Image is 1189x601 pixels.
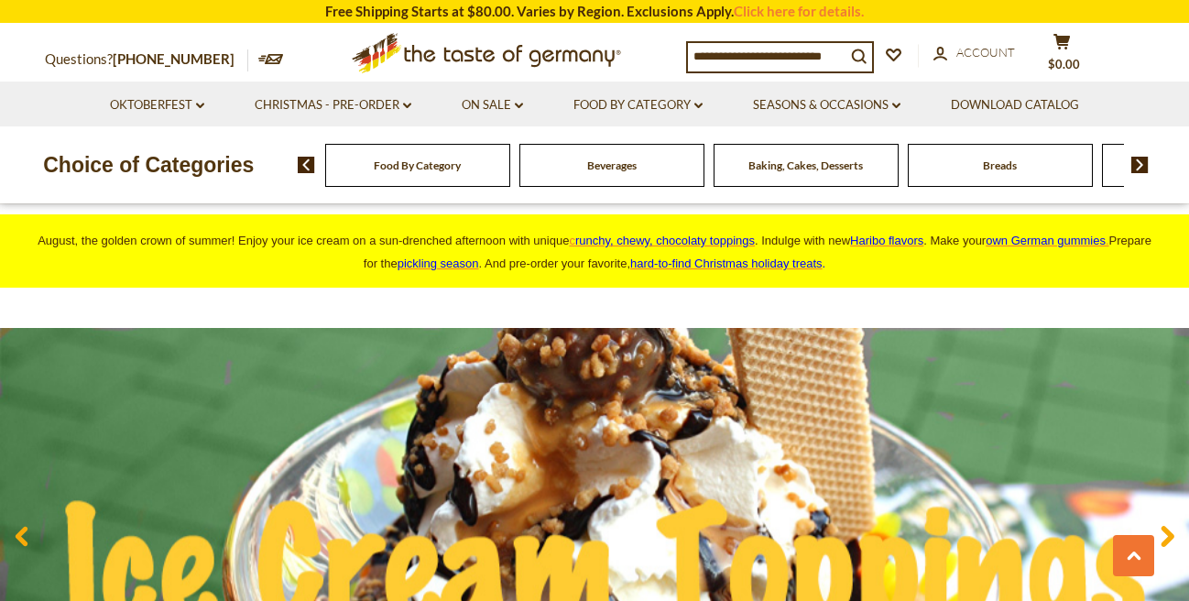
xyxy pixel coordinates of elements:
[951,95,1079,115] a: Download Catalog
[630,257,825,270] span: .
[113,50,235,67] a: [PHONE_NUMBER]
[850,234,923,247] a: Haribo flavors
[1048,57,1080,71] span: $0.00
[983,158,1017,172] a: Breads
[986,234,1106,247] span: own German gummies
[462,95,523,115] a: On Sale
[1034,33,1089,79] button: $0.00
[587,158,637,172] a: Beverages
[734,3,864,19] a: Click here for details.
[110,95,204,115] a: Oktoberfest
[45,48,248,71] p: Questions?
[575,234,755,247] span: runchy, chewy, chocolaty toppings
[753,95,900,115] a: Seasons & Occasions
[255,95,411,115] a: Christmas - PRE-ORDER
[374,158,461,172] a: Food By Category
[398,257,479,270] a: pickling season
[569,234,755,247] a: crunchy, chewy, chocolaty toppings
[1131,157,1149,173] img: next arrow
[748,158,863,172] a: Baking, Cakes, Desserts
[986,234,1108,247] a: own German gummies.
[573,95,703,115] a: Food By Category
[933,43,1015,63] a: Account
[38,234,1151,270] span: August, the golden crown of summer! Enjoy your ice cream on a sun-drenched afternoon with unique ...
[630,257,823,270] a: hard-to-find Christmas holiday treats
[298,157,315,173] img: previous arrow
[956,45,1015,60] span: Account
